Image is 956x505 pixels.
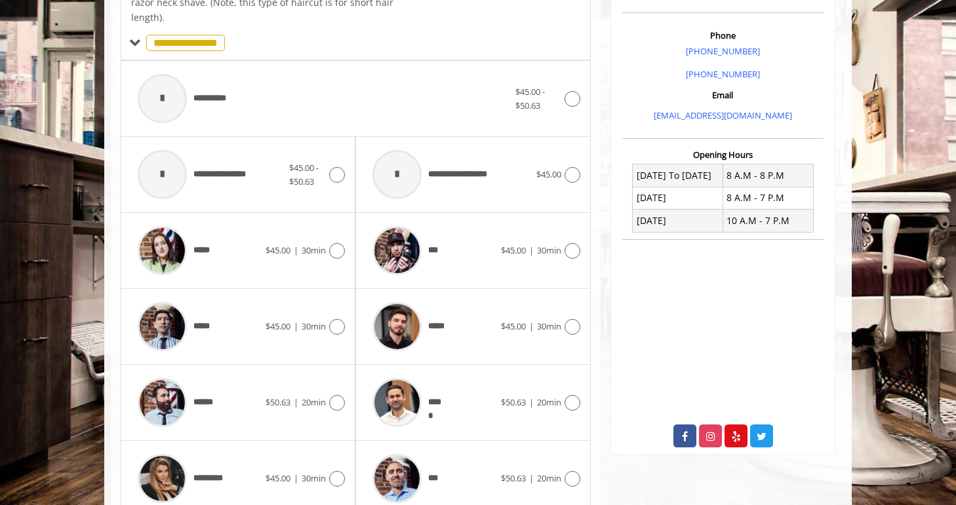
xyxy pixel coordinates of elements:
[289,162,319,187] span: $45.00 - $50.63
[294,244,298,256] span: |
[537,472,561,484] span: 20min
[501,244,526,256] span: $45.00
[626,90,820,100] h3: Email
[266,472,290,484] span: $45.00
[723,187,813,209] td: 8 A.M - 7 P.M
[302,320,326,332] span: 30min
[537,320,561,332] span: 30min
[686,45,760,57] a: [PHONE_NUMBER]
[266,320,290,332] span: $45.00
[537,244,561,256] span: 30min
[501,472,526,484] span: $50.63
[294,320,298,332] span: |
[633,210,723,232] td: [DATE]
[633,164,723,187] td: [DATE] To [DATE]
[501,320,526,332] span: $45.00
[294,472,298,484] span: |
[294,396,298,408] span: |
[266,244,290,256] span: $45.00
[501,396,526,408] span: $50.63
[302,244,326,256] span: 30min
[266,396,290,408] span: $50.63
[529,396,534,408] span: |
[686,68,760,80] a: [PHONE_NUMBER]
[622,150,824,159] h3: Opening Hours
[529,320,534,332] span: |
[654,109,792,121] a: [EMAIL_ADDRESS][DOMAIN_NAME]
[302,396,326,408] span: 20min
[529,244,534,256] span: |
[633,187,723,209] td: [DATE]
[626,31,820,40] h3: Phone
[536,168,561,180] span: $45.00
[723,164,813,187] td: 8 A.M - 8 P.M
[529,472,534,484] span: |
[515,86,545,111] span: $45.00 - $50.63
[537,396,561,408] span: 20min
[723,210,813,232] td: 10 A.M - 7 P.M
[302,472,326,484] span: 30min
